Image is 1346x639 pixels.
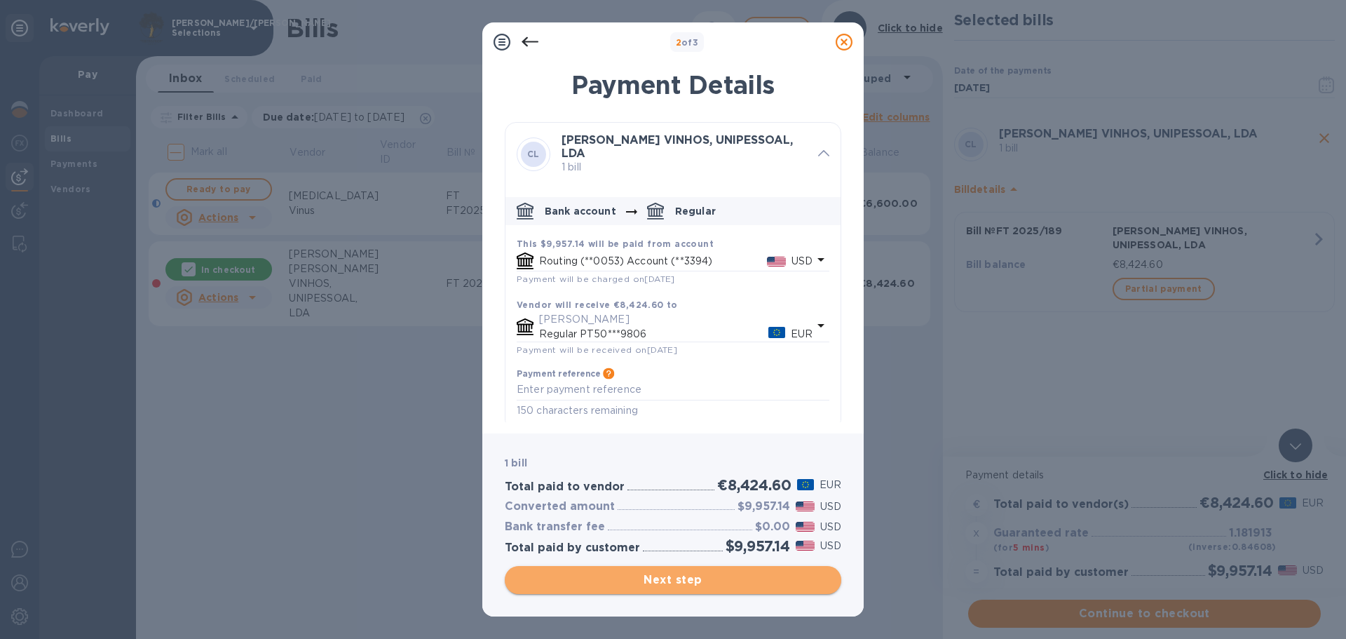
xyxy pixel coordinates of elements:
b: [PERSON_NAME] VINHOS, UNIPESSOAL, LDA [562,133,793,160]
b: CL [527,149,540,159]
h3: Total paid to vendor [505,480,625,494]
p: 1 bill [562,160,807,175]
h3: $0.00 [755,520,790,534]
b: of 3 [676,37,699,48]
p: Regular [675,204,716,218]
p: USD [820,499,841,514]
p: Regular PT50***9806 [539,327,768,342]
h3: Payment reference [517,370,600,379]
p: USD [820,520,841,534]
p: 150 characters remaining [517,403,829,419]
p: USD [820,539,841,553]
img: USD [767,257,786,267]
h2: $9,957.14 [726,537,790,555]
p: [PERSON_NAME] [539,312,813,327]
span: 2 [676,37,681,48]
h2: €8,424.60 [717,476,791,494]
h3: $9,957.14 [737,500,790,513]
button: Next step [505,566,841,594]
img: USD [796,502,815,511]
div: CL[PERSON_NAME] VINHOS, UNIPESSOAL, LDA 1 bill [505,123,841,186]
h3: Bank transfer fee [505,520,605,534]
b: 1 bill [505,457,527,469]
span: Next step [516,572,830,588]
span: Payment will be received on [DATE] [517,344,677,355]
p: EUR [820,478,841,492]
b: This $9,957.14 will be paid from account [517,238,714,249]
p: EUR [791,327,813,342]
h3: Converted amount [505,500,615,513]
h3: Total paid by customer [505,542,640,555]
h1: Payment Details [505,70,841,100]
img: USD [796,541,815,551]
div: default-method [505,191,841,430]
b: Vendor will receive €8,424.60 to [517,300,678,310]
p: Bank account [545,204,616,218]
span: Payment will be charged on [DATE] [517,274,675,284]
p: Routing (**0053) Account (**3394) [539,254,767,269]
img: USD [796,522,815,532]
p: USD [791,254,813,269]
